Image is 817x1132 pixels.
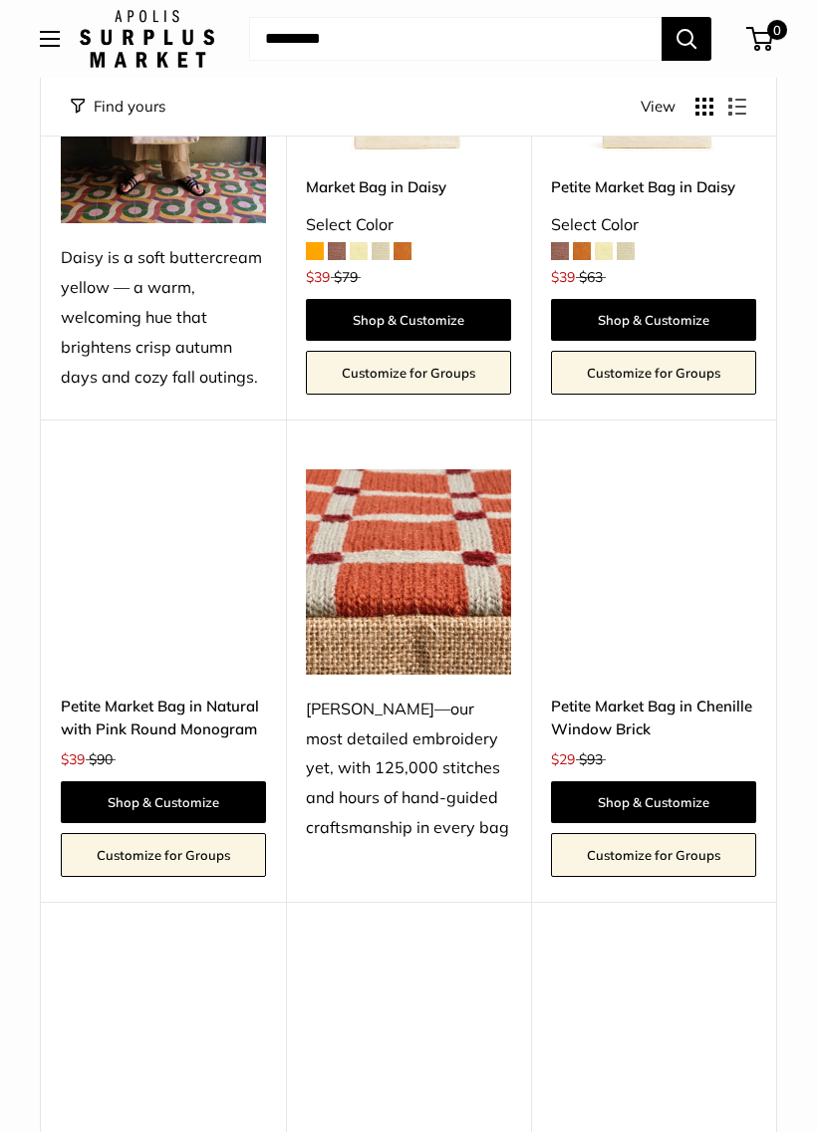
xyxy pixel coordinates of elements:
[551,299,756,341] a: Shop & Customize
[551,268,575,286] span: $39
[89,750,113,768] span: $90
[551,469,756,675] a: Petite Market Bag in Chenille Window BrickPetite Market Bag in Chenille Window Brick
[695,98,713,116] button: Display products as grid
[306,299,511,341] a: Shop & Customize
[61,695,266,741] a: Petite Market Bag in Natural with Pink Round Monogram
[551,781,756,823] a: Shop & Customize
[306,210,511,240] div: Select Color
[306,469,511,675] img: Chenille—our most detailed embroidery yet, with 125,000 stitches and hours of hand-guided craftsm...
[579,268,603,286] span: $63
[551,175,756,198] a: Petite Market Bag in Daisy
[61,833,266,877] a: Customize for Groups
[767,20,787,40] span: 0
[306,351,511,395] a: Customize for Groups
[61,781,266,823] a: Shop & Customize
[551,351,756,395] a: Customize for Groups
[71,93,165,121] button: Filter collection
[40,31,60,47] button: Open menu
[551,210,756,240] div: Select Color
[249,17,662,61] input: Search...
[61,750,85,768] span: $39
[61,469,266,675] a: description_Make it yours with monogram.Petite Market Bag in Natural with Pink Round Monogram
[306,268,330,286] span: $39
[80,10,214,68] img: Apolis: Surplus Market
[662,17,711,61] button: Search
[306,175,511,198] a: Market Bag in Daisy
[579,750,603,768] span: $93
[551,750,575,768] span: $29
[748,27,773,51] a: 0
[641,93,676,121] span: View
[728,98,746,116] button: Display products as list
[334,268,358,286] span: $79
[551,695,756,741] a: Petite Market Bag in Chenille Window Brick
[306,695,511,844] div: [PERSON_NAME]—our most detailed embroidery yet, with 125,000 stitches and hours of hand-guided cr...
[61,243,266,393] div: Daisy is a soft buttercream yellow — a warm, welcoming hue that brightens crisp autumn days and c...
[551,833,756,877] a: Customize for Groups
